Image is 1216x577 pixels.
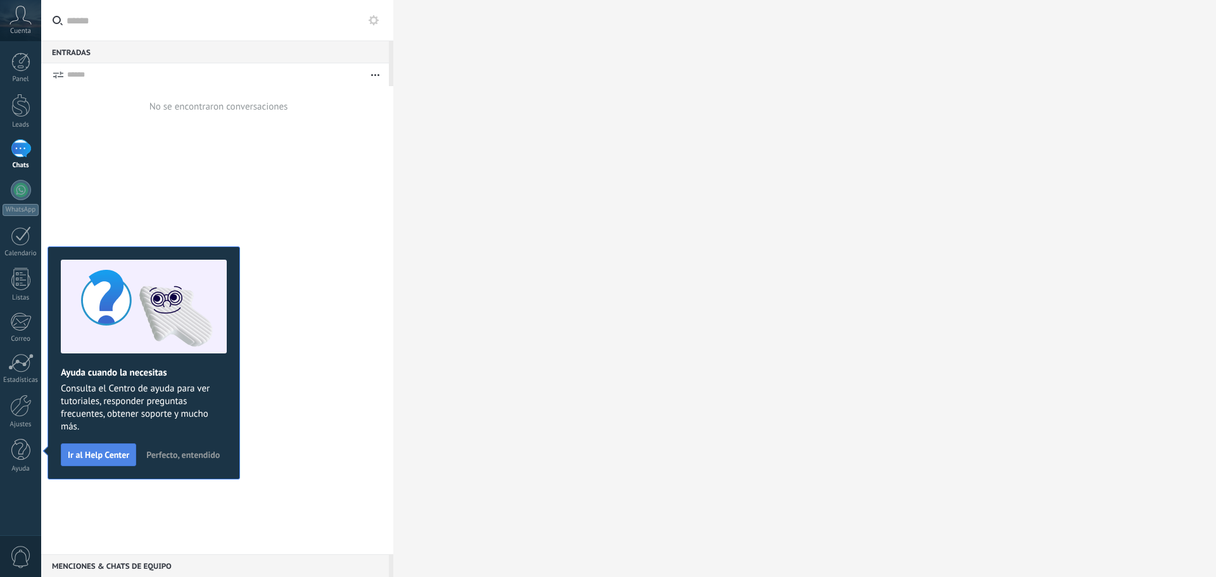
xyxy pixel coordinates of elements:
div: Ajustes [3,421,39,429]
span: Ir al Help Center [68,450,129,459]
button: Perfecto, entendido [141,445,225,464]
span: Perfecto, entendido [146,450,220,459]
div: Calendario [3,250,39,258]
div: WhatsApp [3,204,39,216]
div: Estadísticas [3,376,39,384]
div: Listas [3,294,39,302]
button: Ir al Help Center [61,443,136,466]
div: Correo [3,335,39,343]
div: Panel [3,75,39,84]
div: Entradas [41,41,389,63]
button: Más [362,63,389,86]
div: Chats [3,162,39,170]
div: No se encontraron conversaciones [149,101,288,113]
div: Ayuda [3,465,39,473]
span: Cuenta [10,27,31,35]
div: Menciones & Chats de equipo [41,554,389,577]
div: Leads [3,121,39,129]
span: Consulta el Centro de ayuda para ver tutoriales, responder preguntas frecuentes, obtener soporte ... [61,383,227,433]
h2: Ayuda cuando la necesitas [61,367,227,379]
